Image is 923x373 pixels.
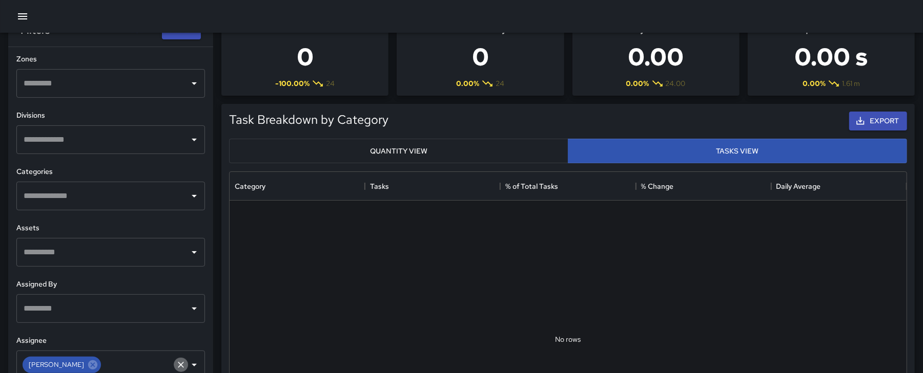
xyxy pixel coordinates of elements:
span: 1.61 m [842,78,860,89]
h6: Assets [16,223,205,234]
span: 0.00 % [803,78,826,89]
span: 24.00 [666,78,686,89]
button: Open [187,301,201,316]
div: [PERSON_NAME] [23,357,101,373]
button: Open [187,133,201,147]
div: % Change [636,172,771,201]
h3: 0 [272,36,338,77]
span: 0.00 % [456,78,479,89]
span: 0.00 % [626,78,649,89]
button: Quantity View [229,139,568,164]
h6: Assigned By [16,279,205,290]
span: 24 [496,78,504,89]
div: Daily Average [771,172,907,201]
h3: 0 [440,36,521,77]
span: [PERSON_NAME] [23,359,90,370]
h6: Divisions [16,110,205,121]
div: Tasks [365,172,500,201]
div: Category [235,172,265,201]
button: Open [187,76,201,91]
button: Open [187,245,201,259]
button: Tasks View [568,139,907,164]
div: % of Total Tasks [505,172,558,201]
button: Open [187,358,201,372]
button: Open [187,189,201,203]
div: % Change [641,172,674,201]
button: Clear [174,358,188,372]
button: Export [849,112,907,130]
span: -100.00 % [275,78,310,89]
div: Daily Average [776,172,821,201]
h3: 0.00 [622,36,690,77]
span: 24 [326,78,335,89]
div: % of Total Tasks [500,172,635,201]
h3: 0.00 s [783,36,879,77]
h5: Task Breakdown by Category [229,112,388,128]
h6: Assignee [16,335,205,346]
h6: Categories [16,166,205,178]
h6: Zones [16,54,205,65]
div: Tasks [370,172,389,201]
div: Category [230,172,365,201]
